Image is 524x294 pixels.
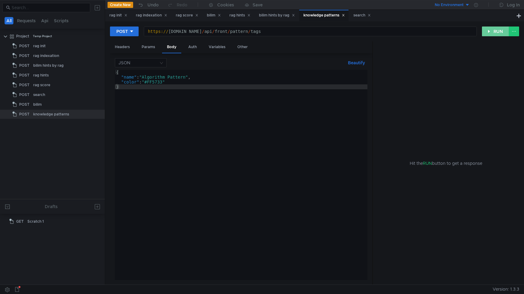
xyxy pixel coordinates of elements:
[33,41,46,51] div: rag init
[108,2,133,8] button: Create New
[19,71,30,80] span: POST
[12,4,87,11] input: Search...
[19,80,30,90] span: POST
[5,17,13,24] button: All
[19,61,30,70] span: POST
[133,0,163,9] button: Undo
[176,12,198,19] div: rag score
[15,17,37,24] button: Requests
[16,217,24,226] span: GET
[177,1,187,9] div: Redo
[33,80,50,90] div: rag score
[52,17,70,24] button: Scripts
[229,12,250,19] div: rag hints
[45,203,58,210] div: Drafts
[33,61,64,70] div: bilim hints by rag
[109,12,127,19] div: rag init
[33,110,69,119] div: knowledge patterns
[147,1,159,9] div: Undo
[39,17,50,24] button: Api
[482,27,509,36] button: RUN
[259,12,295,19] div: bilim hints by rag
[33,90,45,99] div: search
[137,41,160,53] div: Params
[33,100,42,109] div: bilim
[345,59,367,66] button: Beautify
[33,51,59,60] div: rag indexation
[217,1,234,9] div: Cookies
[507,1,520,9] div: Log In
[493,285,519,294] span: Version: 1.3.3
[19,90,30,99] span: POST
[136,12,167,19] div: rag indexation
[27,217,44,226] div: Scratch 1
[303,12,345,19] div: knowledge patterns
[19,41,30,51] span: POST
[16,32,29,41] div: Project
[116,28,128,35] div: POST
[435,2,464,8] div: No Environment
[207,12,221,19] div: bilim
[163,0,192,9] button: Redo
[19,110,30,119] span: POST
[110,27,139,36] button: POST
[19,51,30,60] span: POST
[410,160,482,167] span: Hit the button to get a response
[183,41,202,53] div: Auth
[423,161,432,166] span: RUN
[232,41,253,53] div: Other
[253,3,263,7] div: Save
[110,41,135,53] div: Headers
[204,41,230,53] div: Variables
[162,41,181,53] div: Body
[33,32,52,41] div: Temp Project
[33,71,49,80] div: rag hints
[353,12,371,19] div: search
[19,100,30,109] span: POST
